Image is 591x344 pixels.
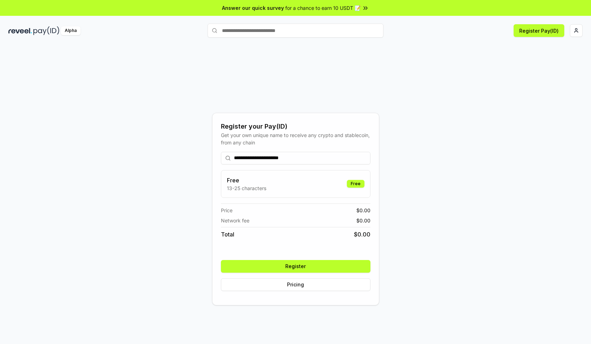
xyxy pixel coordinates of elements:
span: Network fee [221,217,249,224]
span: $ 0.00 [356,217,370,224]
div: Register your Pay(ID) [221,122,370,131]
span: $ 0.00 [356,207,370,214]
span: Price [221,207,233,214]
div: Free [347,180,364,188]
button: Pricing [221,278,370,291]
span: Total [221,230,234,239]
button: Register [221,260,370,273]
h3: Free [227,176,266,184]
p: 13-25 characters [227,184,266,192]
span: for a chance to earn 10 USDT 📝 [285,4,361,12]
button: Register Pay(ID) [514,24,564,37]
div: Get your own unique name to receive any crypto and stablecoin, from any chain [221,131,370,146]
img: reveel_dark [8,26,32,35]
div: Alpha [61,26,81,35]
img: pay_id [33,26,59,35]
span: Answer our quick survey [222,4,284,12]
span: $ 0.00 [354,230,370,239]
